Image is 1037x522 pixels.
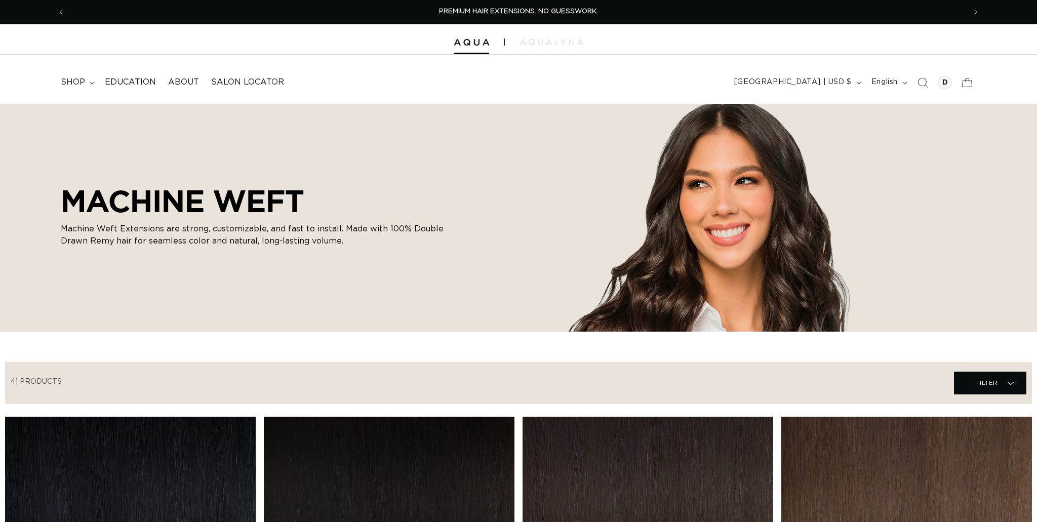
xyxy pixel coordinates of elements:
span: shop [61,77,85,88]
span: Education [105,77,156,88]
summary: Filter [954,372,1026,394]
span: Filter [975,373,998,392]
span: PREMIUM HAIR EXTENSIONS. NO GUESSWORK. [439,8,598,15]
a: Salon Locator [205,71,290,94]
h2: MACHINE WEFT [61,183,446,219]
button: English [865,73,911,92]
span: About [168,77,199,88]
summary: shop [55,71,99,94]
img: aqualyna.com [520,39,583,45]
button: [GEOGRAPHIC_DATA] | USD $ [728,73,865,92]
a: About [162,71,205,94]
a: Education [99,71,162,94]
span: [GEOGRAPHIC_DATA] | USD $ [734,77,852,88]
span: Salon Locator [211,77,284,88]
span: English [871,77,898,88]
span: 41 products [11,378,62,385]
img: Aqua Hair Extensions [454,39,489,46]
button: Next announcement [965,3,987,22]
button: Previous announcement [50,3,72,22]
p: Machine Weft Extensions are strong, customizable, and fast to install. Made with 100% Double Draw... [61,223,446,247]
summary: Search [911,71,934,94]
